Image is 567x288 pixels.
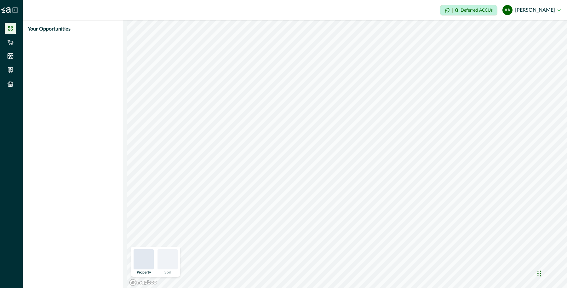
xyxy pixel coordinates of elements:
[535,258,567,288] iframe: Chat Widget
[164,270,171,274] p: Soil
[502,3,561,18] button: Adeline AgriProve[PERSON_NAME]
[137,270,151,274] p: Property
[28,25,71,33] p: Your Opportunities
[455,8,458,13] p: 0
[537,264,541,283] div: Drag
[1,7,11,13] img: Logo
[461,8,493,13] p: Deferred ACCUs
[129,279,157,286] a: Mapbox logo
